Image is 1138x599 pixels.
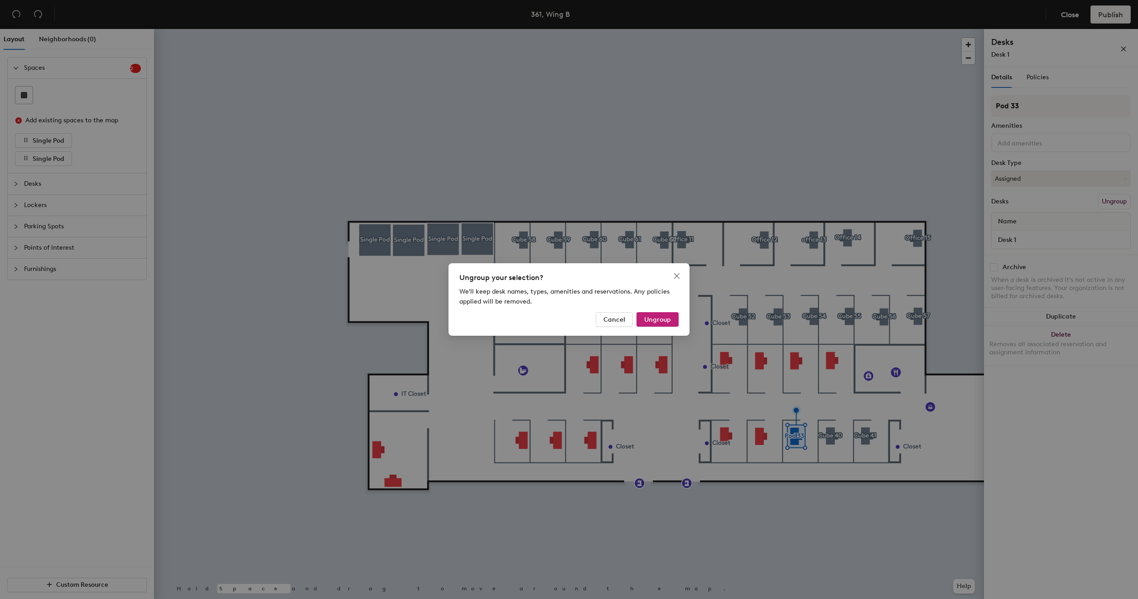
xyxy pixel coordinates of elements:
[670,272,684,280] span: Close
[670,269,684,283] button: Close
[459,272,679,283] div: Ungroup your selection?
[673,272,680,280] span: close
[637,312,679,327] button: Ungroup
[644,316,671,324] span: Ungroup
[596,312,633,327] button: Cancel
[603,316,625,324] span: Cancel
[459,288,670,305] span: We'll keep desk names, types, amenities and reservations. Any policies applied will be removed.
